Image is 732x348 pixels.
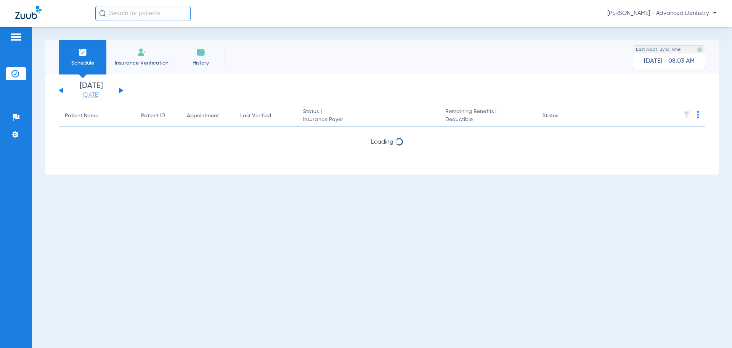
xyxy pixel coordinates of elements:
[99,10,106,17] img: Search Icon
[697,111,699,118] img: group-dot-blue.svg
[95,6,191,21] input: Search for patients
[68,91,114,99] a: [DATE]
[240,112,291,120] div: Last Verified
[141,112,165,120] div: Patient ID
[697,47,702,52] img: last sync help info
[187,112,228,120] div: Appointment
[15,6,42,19] img: Zuub Logo
[137,48,146,57] img: Manual Insurance Verification
[607,10,717,17] span: [PERSON_NAME] - Advanced Dentistry
[187,112,219,120] div: Appointment
[240,112,271,120] div: Last Verified
[683,111,690,118] img: filter.svg
[64,59,101,67] span: Schedule
[10,32,22,42] img: hamburger-icon
[536,105,588,127] th: Status
[183,59,219,67] span: History
[196,48,205,57] img: History
[371,139,393,145] span: Loading
[636,46,682,53] span: Last Appt. Sync Time:
[65,112,98,120] div: Patient Name
[78,48,87,57] img: Schedule
[141,112,175,120] div: Patient ID
[303,116,433,124] span: Insurance Payer
[68,82,114,99] li: [DATE]
[445,116,530,124] span: Deductible
[439,105,536,127] th: Remaining Benefits |
[297,105,439,127] th: Status |
[644,57,695,65] span: [DATE] - 08:03 AM
[65,112,129,120] div: Patient Name
[112,59,171,67] span: Insurance Verification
